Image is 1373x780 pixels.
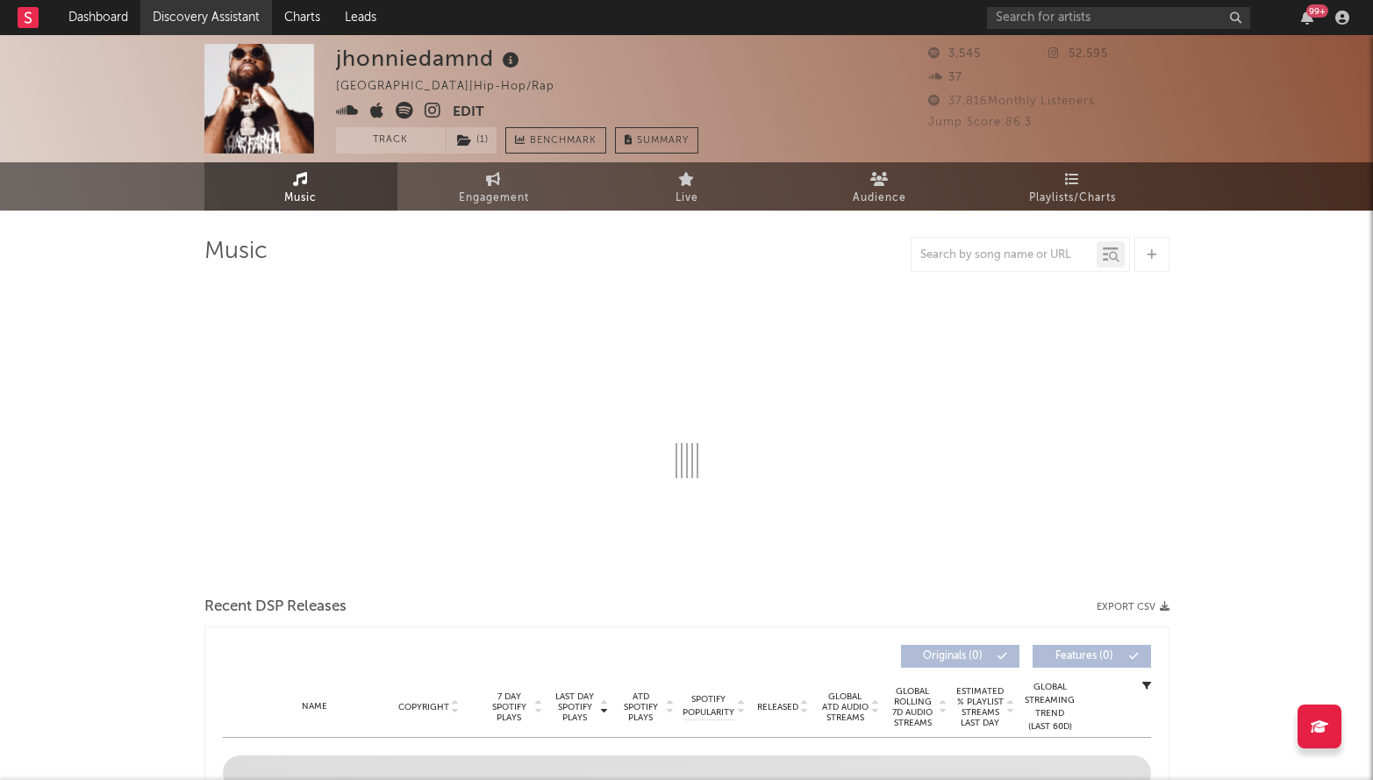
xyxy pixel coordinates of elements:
span: Released [757,702,798,712]
button: (1) [447,127,497,154]
button: 99+ [1301,11,1313,25]
span: Last Day Spotify Plays [552,691,598,723]
div: 99 + [1306,4,1328,18]
div: jhonniedamnd [336,44,524,73]
span: Live [676,188,698,209]
span: Copyright [398,702,449,712]
span: Global ATD Audio Streams [821,691,869,723]
span: Audience [853,188,906,209]
span: Global Rolling 7D Audio Streams [889,686,937,728]
button: Features(0) [1033,645,1151,668]
span: Engagement [459,188,529,209]
span: Music [284,188,317,209]
a: Live [590,162,783,211]
span: 52,595 [1048,48,1108,60]
span: Recent DSP Releases [204,597,347,618]
button: Summary [615,127,698,154]
span: 37 [928,72,962,83]
a: Audience [783,162,976,211]
span: Spotify Popularity [683,693,734,719]
span: 7 Day Spotify Plays [486,691,533,723]
a: Benchmark [505,127,606,154]
span: ATD Spotify Plays [618,691,664,723]
input: Search by song name or URL [912,248,1097,262]
span: Playlists/Charts [1029,188,1116,209]
button: Originals(0) [901,645,1019,668]
span: Summary [637,136,689,146]
button: Track [336,127,446,154]
a: Engagement [397,162,590,211]
div: Name [258,700,373,713]
button: Edit [453,102,484,124]
span: Originals ( 0 ) [912,651,993,662]
a: Music [204,162,397,211]
input: Search for artists [987,7,1250,29]
span: Jump Score: 86.3 [928,117,1032,128]
a: Playlists/Charts [976,162,1169,211]
span: Features ( 0 ) [1044,651,1125,662]
button: Export CSV [1097,602,1169,612]
div: [GEOGRAPHIC_DATA] | Hip-Hop/Rap [336,76,595,97]
span: Estimated % Playlist Streams Last Day [956,686,1005,728]
span: 3,545 [928,48,981,60]
div: Global Streaming Trend (Last 60D) [1024,681,1076,733]
span: ( 1 ) [446,127,497,154]
span: 37,816 Monthly Listeners [928,96,1095,107]
span: Benchmark [530,131,597,152]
